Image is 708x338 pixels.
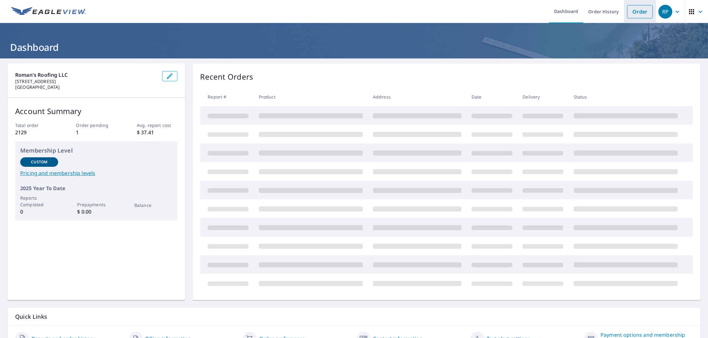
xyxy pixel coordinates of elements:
[77,201,115,208] p: Prepayments
[20,146,172,155] p: Membership Level
[15,129,56,136] p: 2129
[134,202,172,208] p: Balance
[8,41,700,54] h1: Dashboard
[15,122,56,129] p: Total order
[76,129,116,136] p: 1
[517,88,568,106] th: Delivery
[368,88,467,106] th: Address
[15,84,157,90] p: [GEOGRAPHIC_DATA]
[137,129,177,136] p: $ 37.41
[467,88,517,106] th: Date
[15,106,177,117] p: Account Summary
[200,88,253,106] th: Report #
[15,71,157,79] p: Roman's Roofing LLC
[569,88,683,106] th: Status
[627,5,653,18] a: Order
[20,195,58,208] p: Reports Completed
[11,7,86,16] img: EV Logo
[20,184,172,192] p: 2025 Year To Date
[76,122,116,129] p: Order pending
[200,71,253,82] p: Recent Orders
[77,208,115,215] p: $ 0.00
[31,159,47,165] p: Custom
[15,313,693,321] p: Quick Links
[658,5,672,19] div: RP
[137,122,177,129] p: Avg. report cost
[15,79,157,84] p: [STREET_ADDRESS]
[20,208,58,215] p: 0
[254,88,368,106] th: Product
[20,169,172,177] a: Pricing and membership levels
